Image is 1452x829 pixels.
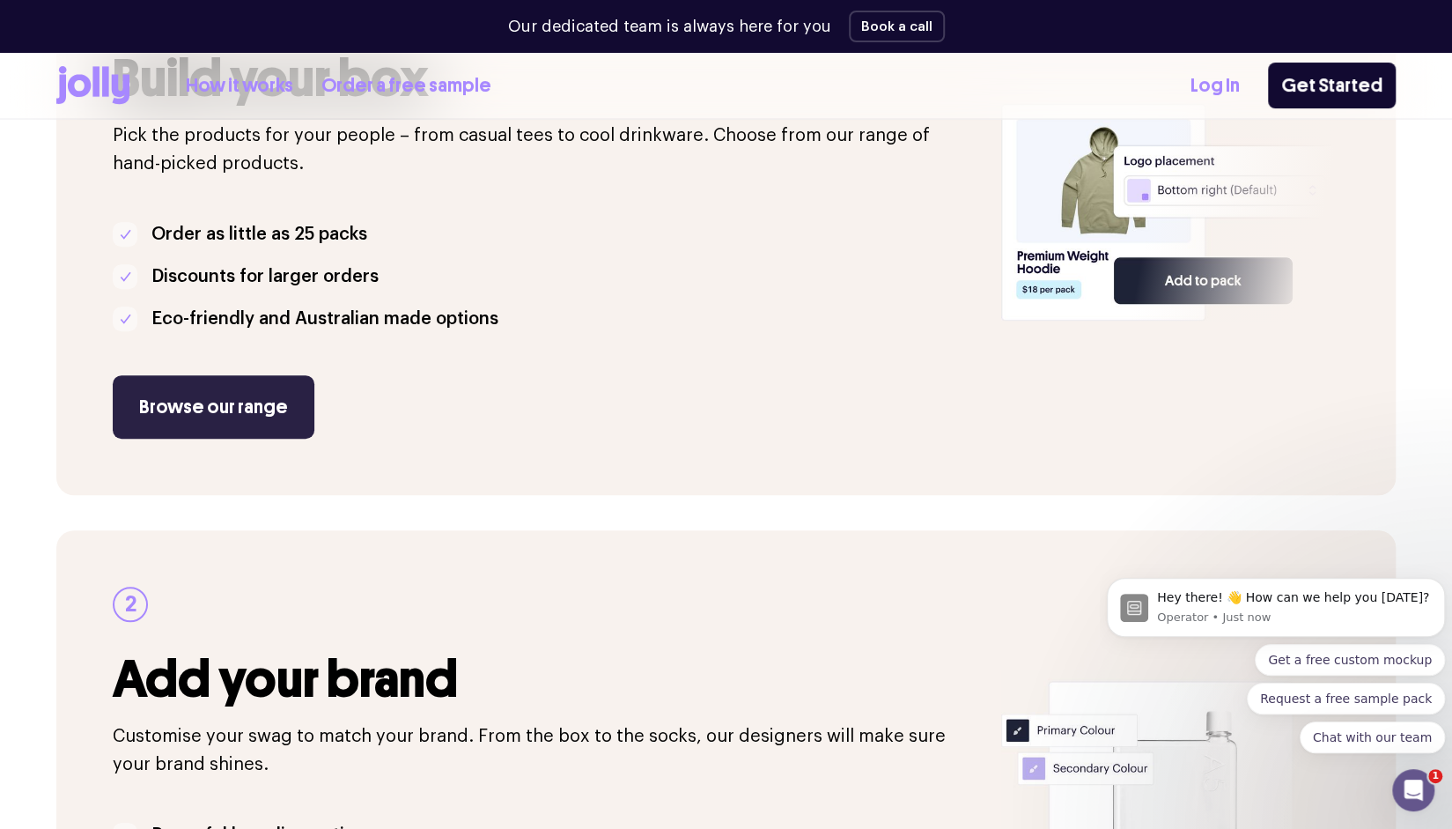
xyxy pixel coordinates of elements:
iframe: Intercom live chat [1392,769,1434,811]
a: Order a free sample [321,71,491,100]
a: Browse our range [113,375,314,439]
h3: Add your brand [113,650,980,708]
p: Our dedicated team is always here for you [508,15,831,39]
p: Customise your swag to match your brand. From the box to the socks, our designers will make sure ... [113,722,980,779]
button: Book a call [849,11,945,42]
span: 1 [1428,769,1442,783]
p: Eco-friendly and Australian made options [151,305,498,333]
p: Discounts for larger orders [151,263,379,291]
iframe: Intercom notifications message [1100,522,1452,781]
p: Order as little as 25 packs [151,220,367,248]
a: Log In [1190,71,1240,100]
p: Pick the products for your people – from casual tees to cool drinkware. Choose from our range of ... [113,122,980,178]
div: 2 [113,587,148,622]
a: How it works [186,71,293,100]
a: Get Started [1268,63,1396,108]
